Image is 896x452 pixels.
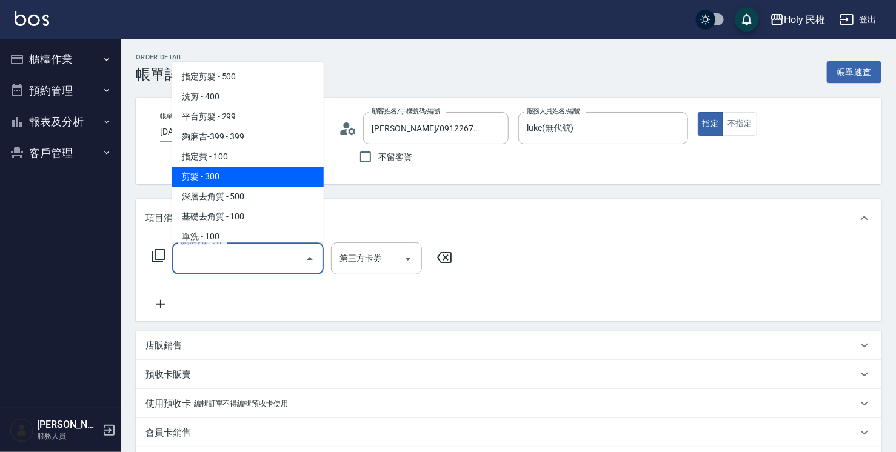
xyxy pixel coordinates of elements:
[136,53,194,61] h2: Order detail
[5,106,116,138] button: 報表及分析
[136,66,194,83] h3: 帳單詳細
[136,238,881,321] div: 項目消費
[172,107,324,127] span: 平台剪髮 - 299
[145,212,182,225] p: 項目消費
[37,431,99,442] p: 服務人員
[172,67,324,87] span: 指定剪髮 - 500
[136,331,881,360] div: 店販銷售
[378,151,412,164] span: 不留客資
[5,138,116,169] button: 客戶管理
[172,147,324,167] span: 指定費 - 100
[172,167,324,187] span: 剪髮 - 300
[5,75,116,107] button: 預約管理
[172,87,324,107] span: 洗剪 - 400
[136,389,881,418] div: 使用預收卡編輯訂單不得編輯預收卡使用
[5,44,116,75] button: 櫃檯作業
[735,7,759,32] button: save
[145,397,191,410] p: 使用預收卡
[136,360,881,389] div: 預收卡販賣
[145,427,191,439] p: 會員卡銷售
[372,107,441,116] label: 顧客姓名/手機號碼/編號
[835,8,881,31] button: 登出
[145,339,182,352] p: 店販銷售
[160,111,186,121] label: 帳單日期
[37,419,99,431] h5: [PERSON_NAME]
[300,249,319,268] button: Close
[765,7,831,32] button: Holy 民權
[527,107,580,116] label: 服務人員姓名/編號
[698,112,724,136] button: 指定
[160,122,257,142] input: YYYY/MM/DD hh:mm
[827,61,881,84] button: 帳單速查
[136,418,881,447] div: 會員卡銷售
[136,199,881,238] div: 項目消費
[10,418,34,442] img: Person
[194,397,288,410] p: 編輯訂單不得編輯預收卡使用
[723,112,757,136] button: 不指定
[172,187,324,207] span: 深層去角質 - 500
[172,127,324,147] span: 夠麻吉-399 - 399
[784,12,826,27] div: Holy 民權
[172,227,324,247] span: 單洗 - 100
[15,11,49,26] img: Logo
[145,368,191,381] p: 預收卡販賣
[172,207,324,227] span: 基礎去角質 - 100
[398,249,418,268] button: Open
